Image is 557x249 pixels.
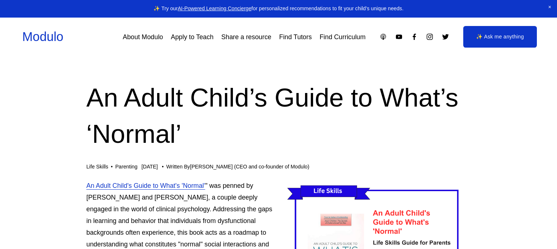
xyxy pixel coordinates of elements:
[320,30,366,44] a: Find Curriculum
[279,30,312,44] a: Find Tutors
[379,33,387,41] a: Apple Podcasts
[115,164,138,170] a: Parenting
[86,182,205,189] a: An Adult Child's Guide to What's 'Normal'
[178,5,251,11] a: AI-Powered Learning Concierge
[123,30,163,44] a: About Modulo
[171,30,214,44] a: Apply to Teach
[411,33,418,41] a: Facebook
[86,79,471,152] h1: An Adult Child’s Guide to What’s ‘Normal’
[166,164,309,170] div: Written By
[395,33,403,41] a: YouTube
[22,30,63,44] a: Modulo
[221,30,271,44] a: Share a resource
[190,164,309,170] a: [PERSON_NAME] (CEO and co-founder of Modulo)
[426,33,434,41] a: Instagram
[141,164,158,170] span: [DATE]
[463,26,537,48] a: ✨ Ask me anything
[442,33,449,41] a: Twitter
[86,164,108,170] a: Life Skills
